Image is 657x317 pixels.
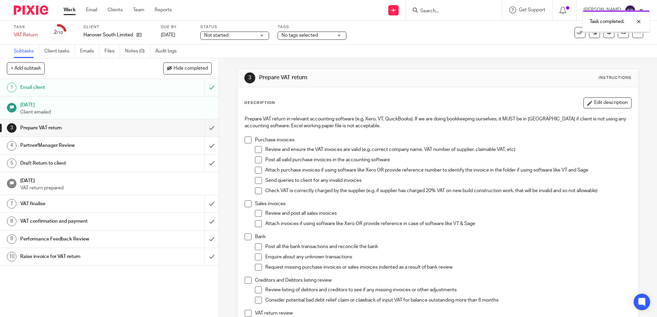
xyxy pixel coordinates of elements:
a: Files [104,45,120,58]
div: VAT Return [14,32,41,38]
button: Hide completed [163,62,212,74]
h1: VAT finalise [20,199,138,209]
button: + Add subtask [7,62,45,74]
p: Attach invoices if using software like Xero OR provide reference in case of software like VT & Sage [265,220,631,227]
p: Send queries to client for any invalid invoices [265,177,631,184]
div: 9 [7,234,16,244]
label: Due by [161,24,192,30]
p: VAT return prepared [20,185,212,191]
p: Review and post all sales invoices [265,210,631,217]
img: Pixie [14,5,48,15]
a: Client tasks [44,45,75,58]
h1: Partner/Manager Review [20,140,138,151]
h1: Draft Return to client [20,158,138,168]
div: 10 [7,252,16,261]
p: Bank [255,233,631,240]
h1: Prepare VAT return [20,123,138,133]
span: Not started [204,33,229,38]
small: /10 [57,31,63,35]
p: Post all the bank transactions and reconcile the bank [265,243,631,250]
p: Sales invoices [255,200,631,207]
p: Creditors and Debtors listing review [255,277,631,284]
div: 8 [7,216,16,226]
label: Tags [278,24,346,30]
p: Request missing purchase invoices or sales invoices indented as a result of bank review [265,264,631,271]
p: Task completed. [590,18,624,25]
h1: VAT confirmation and payment [20,216,138,226]
p: Hanover South Limited [83,32,133,38]
p: VAT return review [255,310,631,317]
div: 3 [7,123,16,133]
a: Subtasks [14,45,39,58]
span: [DATE] [161,33,175,37]
p: Consider potential bad debt relief claim or clawback of input VAT for balance outstanding more th... [265,297,631,304]
img: svg%3E [625,5,636,16]
span: No tags selected [281,33,318,38]
div: 2 [54,28,63,36]
p: Check VAT is correctly charged by the supplier (e.g. if supplier has charged 20% VAT on new build... [265,187,631,194]
h1: Raise invoice for VAT return [20,251,138,262]
label: Status [200,24,269,30]
a: Emails [80,45,99,58]
h1: [DATE] [20,100,212,108]
p: Purchase invoices [255,137,631,143]
h1: Email client [20,82,138,93]
a: Clients [108,7,123,13]
a: Email [86,7,97,13]
span: Hide completed [174,66,208,71]
p: Review and ensure the VAT invoices are valid (e.g. correct company name, VAT number of supplier, ... [265,146,631,153]
a: Audit logs [155,45,182,58]
div: 3 [244,72,255,83]
a: Team [133,7,144,13]
div: 1 [7,83,16,92]
p: Enquire about any unknown transactions [265,254,631,260]
p: Attach purchase invoices if using software like Xero OR provide reference number to identify the ... [265,167,631,174]
a: Notes (0) [125,45,150,58]
div: 7 [7,199,16,209]
p: Review listing of debtors and creditors to see if any missing invoices or other adjustments [265,286,631,293]
div: Instructions [599,75,632,81]
button: Edit description [583,97,632,108]
label: Client [83,24,152,30]
p: Description [244,100,275,106]
h1: Performance Feedback Review [20,234,138,244]
p: Post all valid purchase invoices in the accounting software [265,156,631,163]
p: Prepare VAT return in relevant accounting software (e.g. Xero, VT, QuickBooks). If we are doing b... [245,116,631,130]
div: 4 [7,141,16,151]
h1: [DATE] [20,176,212,184]
a: Work [64,7,76,13]
h1: Prepare VAT return [259,74,453,81]
p: Client emailed [20,109,212,116]
label: Task [14,24,41,30]
div: 5 [7,158,16,168]
a: Reports [155,7,172,13]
